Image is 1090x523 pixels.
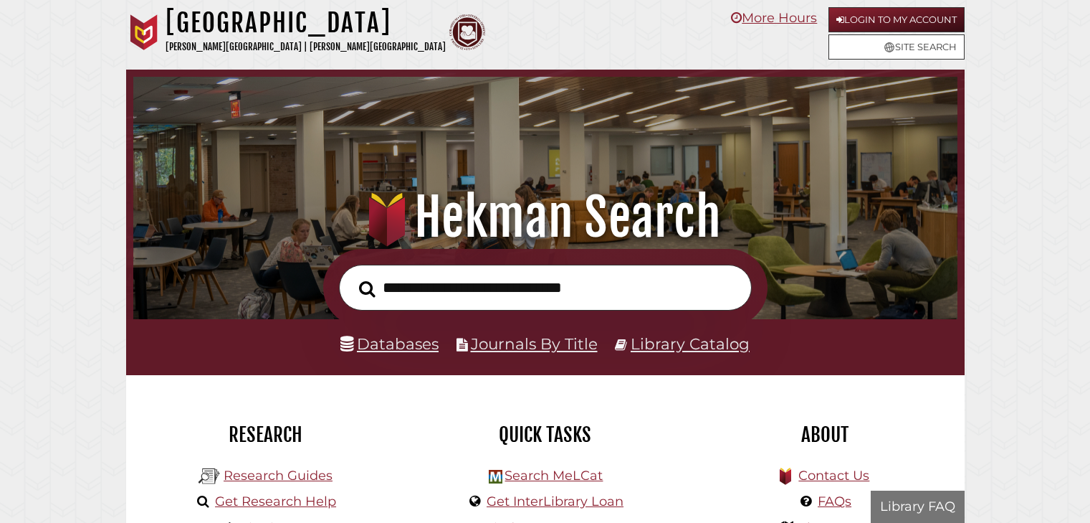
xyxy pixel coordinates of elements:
h1: Hekman Search [149,186,940,249]
a: Contact Us [798,468,869,484]
a: FAQs [818,494,851,509]
h2: Quick Tasks [416,423,674,447]
a: Get InterLibrary Loan [487,494,623,509]
a: More Hours [731,10,817,26]
a: Library Catalog [631,334,750,353]
h1: [GEOGRAPHIC_DATA] [166,7,446,39]
a: Databases [340,334,439,353]
h2: Research [137,423,395,447]
img: Hekman Library Logo [199,466,220,487]
a: Search MeLCat [505,468,603,484]
button: Search [352,276,383,301]
a: Login to My Account [828,7,965,32]
h2: About [696,423,954,447]
p: [PERSON_NAME][GEOGRAPHIC_DATA] | [PERSON_NAME][GEOGRAPHIC_DATA] [166,39,446,55]
img: Hekman Library Logo [489,470,502,484]
img: Calvin University [126,14,162,50]
i: Search [359,280,376,297]
a: Journals By Title [471,334,598,353]
img: Calvin Theological Seminary [449,14,485,50]
a: Site Search [828,34,965,60]
a: Get Research Help [215,494,336,509]
a: Research Guides [224,468,333,484]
